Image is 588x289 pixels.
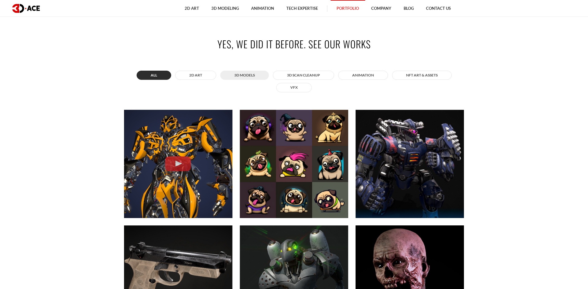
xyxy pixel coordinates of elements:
[120,106,236,222] a: Bumblebee Bumblebee
[273,71,334,80] button: 3D Scan Cleanup
[175,71,216,80] button: 2D ART
[338,71,388,80] button: ANIMATION
[124,37,464,51] h2: Yes, we did it before. See our works
[137,71,171,80] button: All
[12,4,40,13] img: logo dark
[220,71,269,80] button: 3D MODELS
[236,106,352,222] a: Pugs 2D NFT Collection
[352,106,468,222] a: Guardian
[276,83,312,92] button: VFX
[392,71,452,80] button: NFT art & assets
